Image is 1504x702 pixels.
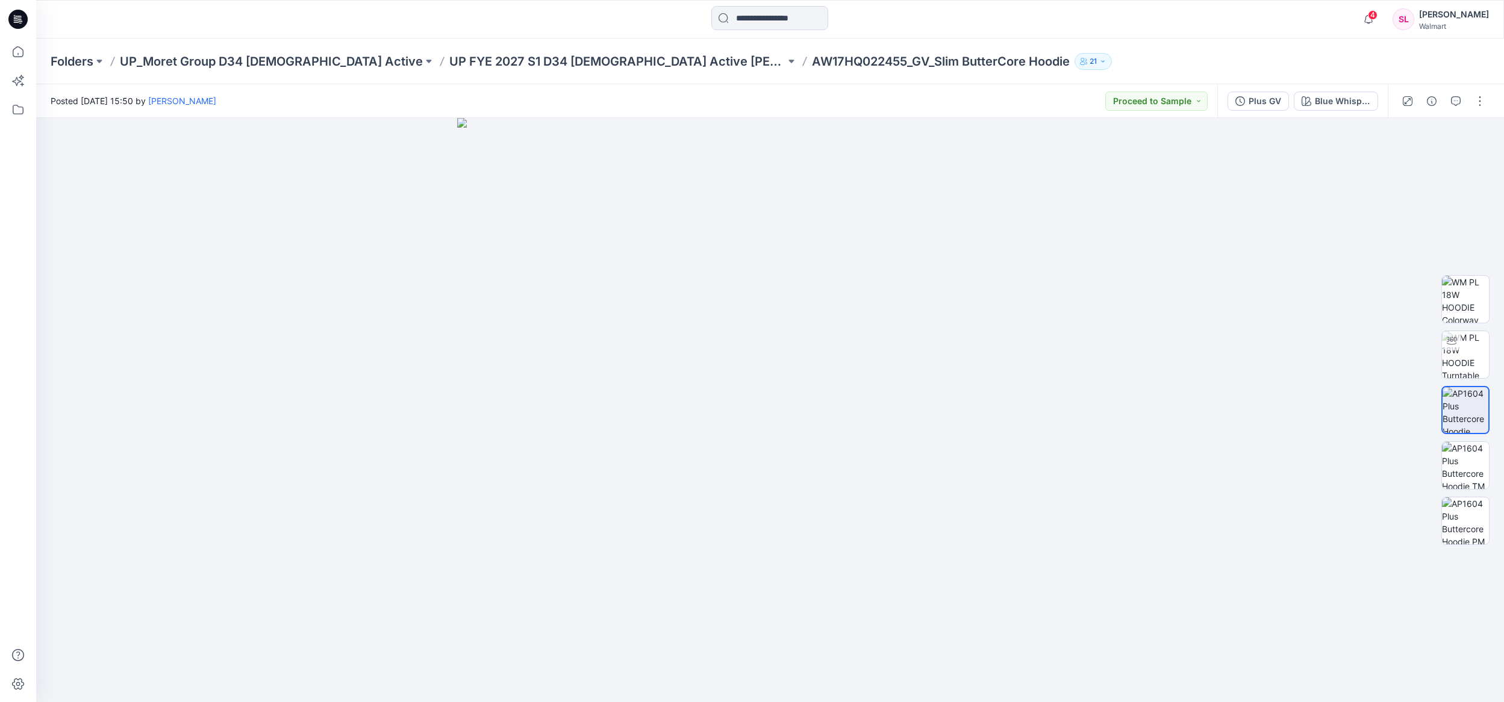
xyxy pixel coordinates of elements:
p: AW17HQ022455_GV_Slim ButterCore Hoodie [812,53,1070,70]
button: 21 [1075,53,1112,70]
img: AP1604 Plus Buttercore Hoodie [1443,387,1488,433]
p: 21 [1090,55,1097,68]
a: [PERSON_NAME] [148,96,216,106]
button: Plus GV [1228,92,1289,111]
span: 4 [1368,10,1378,20]
div: Blue Whisper DD [1315,95,1370,108]
div: Plus GV [1249,95,1281,108]
img: WM PL 18W HOODIE Turntable with Avatar [1442,331,1489,378]
div: SL [1393,8,1414,30]
a: UP_Moret Group D34 [DEMOGRAPHIC_DATA] Active [120,53,423,70]
div: Walmart [1419,22,1489,31]
img: AP1604 Plus Buttercore Hoodie TM [1442,442,1489,489]
img: eyJhbGciOiJIUzI1NiIsImtpZCI6IjAiLCJzbHQiOiJzZXMiLCJ0eXAiOiJKV1QifQ.eyJkYXRhIjp7InR5cGUiOiJzdG9yYW... [457,118,1082,702]
img: WM PL 18W HOODIE Colorway wo Avatar [1442,276,1489,323]
span: Posted [DATE] 15:50 by [51,95,216,107]
button: Details [1422,92,1441,111]
div: [PERSON_NAME] [1419,7,1489,22]
a: UP FYE 2027 S1 D34 [DEMOGRAPHIC_DATA] Active [PERSON_NAME] [449,53,785,70]
a: Folders [51,53,93,70]
img: AP1604 Plus Buttercore Hoodie PM [1442,497,1489,544]
button: Blue Whisper DD [1294,92,1378,111]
